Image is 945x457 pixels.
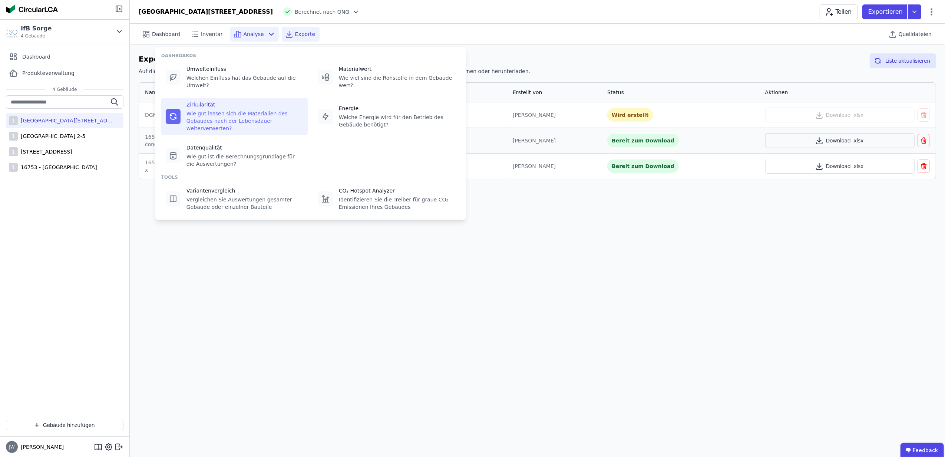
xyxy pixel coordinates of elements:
span: JW [9,445,14,449]
div: Erstellt von [513,89,542,96]
button: Teilen [820,4,858,19]
div: Status [607,89,624,96]
div: [PERSON_NAME] [513,111,595,119]
span: Berechnet nach QNG [295,8,349,16]
div: Wie viel sind die Rohstoffe in dem Gebäude wert? [339,74,456,89]
div: [GEOGRAPHIC_DATA][STREET_ADDRESS] [18,117,114,124]
h6: Exporte [139,53,530,65]
div: 1 [9,132,18,141]
div: Umwelteinfluss [186,65,303,73]
div: Vergleichen Sie Auswertungen gesamter Gebäude oder einzelner Bauteile [186,196,303,211]
div: 1 [9,163,18,172]
div: Welchen Einfluss hat das Gebäude auf die Umwelt? [186,74,303,89]
div: 16532-mozartstrasse-haus-1_QNG_[DATE]_concular.xlsx [145,159,291,174]
span: [PERSON_NAME] [18,443,64,451]
div: Zirkularität [186,101,303,108]
button: Download .xlsx [765,108,915,122]
div: [GEOGRAPHIC_DATA] 2-5 [18,132,85,140]
div: Identifizieren Sie die Treiber für graue CO₂ Emissionen Ihres Gebäudes [339,196,456,211]
div: DGNBGebaudeRessourcenPass [145,111,291,119]
div: [PERSON_NAME] [513,162,595,170]
button: Liste aktualisieren [870,53,936,68]
div: DASHBOARDS [161,53,460,59]
div: [GEOGRAPHIC_DATA][STREET_ADDRESS] [139,7,273,16]
span: Quelldateien [899,30,932,38]
div: Bereit zum Download [607,134,679,147]
div: 1 [9,116,18,125]
div: Variantenvergleich [186,187,303,194]
span: Dashboard [152,30,180,38]
div: Datenqualität [186,144,303,151]
div: [STREET_ADDRESS] [18,148,72,155]
span: Produkteverwaltung [22,69,75,77]
span: 4 Gebäude [21,33,52,39]
button: Download .xlsx [765,133,915,148]
div: Wird erstellt [607,108,653,122]
div: CO₂ Hotspot Analyzer [339,187,456,194]
div: 16532-mozartstrasse-haus-1_DGNB_2023_2025.09.12_concular.xlsx [145,133,291,148]
button: Gebäude hinzufügen [6,420,123,430]
span: Exporte [295,30,315,38]
div: Name [145,89,160,96]
div: 1 [9,147,18,156]
div: Welche Energie wird für den Betrieb des Gebäude benötigt? [339,114,456,128]
div: Bereit zum Download [607,160,679,173]
span: Inventar [201,30,223,38]
div: IfB Sorge [21,24,52,33]
div: Wie gut lassen sich die Materialien des Gebäudes nach der Lebensdauer weiterverwerten? [186,110,303,132]
div: Energie [339,105,456,112]
span: 4 Gebäude [45,86,85,92]
p: Exportieren [868,7,904,16]
div: Materialwert [339,65,456,73]
button: Download .xlsx [765,159,915,174]
div: Aktionen [765,89,788,96]
img: Concular [6,4,58,13]
div: Wie gut ist die Berechnungsgrundlage für die Auswertungen? [186,153,303,168]
span: Analyse [244,30,264,38]
span: Dashboard [22,53,50,60]
div: TOOLS [161,174,460,180]
div: [PERSON_NAME] [513,137,595,144]
div: 16753 - [GEOGRAPHIC_DATA] [18,164,97,171]
h6: Auf dieser Seite sind alle Exporte aufgelistet, die Sie für dieses Gebäude erstellen werden. Sie ... [139,68,530,75]
img: IfB Sorge [6,26,18,37]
